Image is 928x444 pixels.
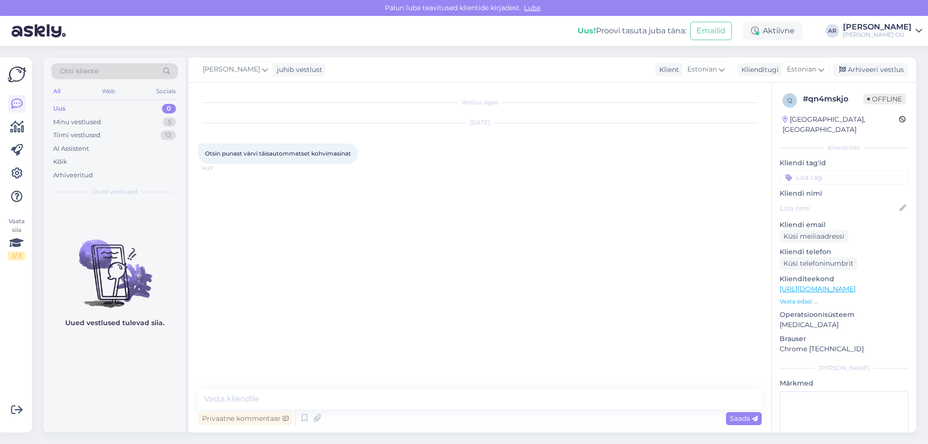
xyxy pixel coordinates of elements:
[780,310,909,320] p: Operatsioonisüsteem
[154,85,178,98] div: Socials
[738,65,779,75] div: Klienditugi
[780,170,909,185] input: Lisa tag
[843,31,912,39] div: [PERSON_NAME] OÜ
[780,334,909,344] p: Brauser
[198,118,762,127] div: [DATE]
[198,98,762,107] div: Vestlus algas
[92,187,137,196] span: Uued vestlused
[8,252,25,260] div: 2 / 3
[780,285,855,293] a: [URL][DOMAIN_NAME]
[826,24,839,38] div: AR
[780,158,909,168] p: Kliendi tag'id
[780,297,909,306] p: Vaata edasi ...
[843,23,912,31] div: [PERSON_NAME]
[198,412,292,425] div: Privaatne kommentaar
[51,85,62,98] div: All
[780,203,898,214] input: Lisa nimi
[780,220,909,230] p: Kliendi email
[160,130,176,140] div: 13
[578,26,596,35] b: Uus!
[53,104,66,114] div: Uus
[780,143,909,152] div: Kliendi info
[687,64,717,75] span: Estonian
[273,65,322,75] div: juhib vestlust
[53,130,101,140] div: Tiimi vestlused
[521,3,543,12] span: Luba
[53,144,89,154] div: AI Assistent
[780,274,909,284] p: Klienditeekond
[803,93,863,105] div: # qn4mskjo
[53,157,67,167] div: Kõik
[655,65,679,75] div: Klient
[863,94,906,104] span: Offline
[43,222,186,309] img: No chats
[690,22,732,40] button: Emailid
[8,217,25,260] div: Vaata siia
[53,117,101,127] div: Minu vestlused
[783,115,899,135] div: [GEOGRAPHIC_DATA], [GEOGRAPHIC_DATA]
[780,230,848,243] div: Küsi meiliaadressi
[780,344,909,354] p: Chrome [TECHNICAL_ID]
[201,164,237,172] span: 14:22
[162,104,176,114] div: 0
[787,64,816,75] span: Estonian
[780,247,909,257] p: Kliendi telefon
[53,171,93,180] div: Arhiveeritud
[843,23,922,39] a: [PERSON_NAME][PERSON_NAME] OÜ
[780,320,909,330] p: [MEDICAL_DATA]
[203,64,260,75] span: [PERSON_NAME]
[743,22,802,40] div: Aktiivne
[780,378,909,388] p: Märkmed
[65,318,164,328] p: Uued vestlused tulevad siia.
[833,63,908,76] div: Arhiveeri vestlus
[780,188,909,199] p: Kliendi nimi
[205,150,351,157] span: Otsin punast värvi täisautommatset kohvimasinat
[787,97,792,104] span: q
[578,25,686,37] div: Proovi tasuta juba täna:
[730,414,758,423] span: Saada
[100,85,117,98] div: Web
[780,257,857,270] div: Küsi telefoninumbrit
[780,364,909,372] div: [PERSON_NAME]
[60,66,99,76] span: Otsi kliente
[8,65,26,84] img: Askly Logo
[163,117,176,127] div: 5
